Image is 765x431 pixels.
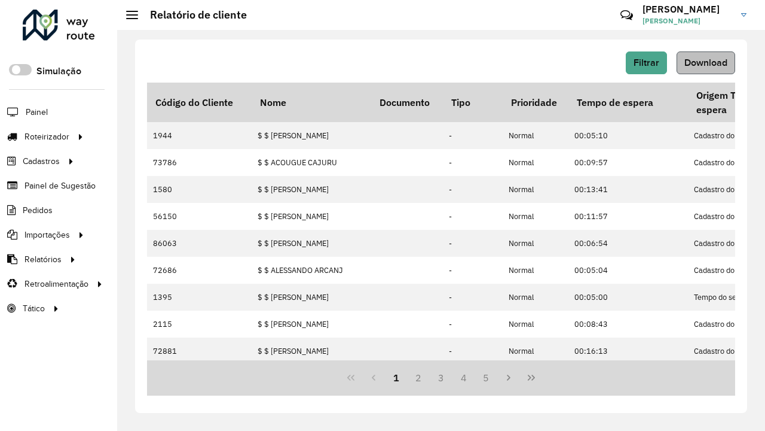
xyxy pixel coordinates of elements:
th: Prioridade [503,83,568,122]
th: Documento [371,83,443,122]
button: 3 [430,366,452,389]
td: $ $ [PERSON_NAME] [252,176,371,203]
td: 00:05:10 [568,122,688,149]
td: 72686 [147,257,252,284]
label: Simulação [36,64,81,78]
td: 73786 [147,149,252,176]
td: 1580 [147,176,252,203]
td: 00:11:57 [568,203,688,230]
td: 00:08:43 [568,311,688,338]
td: $ $ [PERSON_NAME] [252,122,371,149]
span: Tático [23,302,45,315]
td: 72881 [147,338,252,365]
span: [PERSON_NAME] [642,16,732,26]
td: - [443,311,503,338]
h2: Relatório de cliente [138,8,247,22]
button: Download [677,51,735,74]
th: Tipo [443,83,503,122]
td: Normal [503,284,568,311]
td: 86063 [147,230,252,257]
button: 2 [407,366,430,389]
td: 1395 [147,284,252,311]
button: 1 [385,366,408,389]
span: Roteirizador [25,130,69,143]
span: Cadastros [23,155,60,168]
td: $ $ [PERSON_NAME] [252,284,371,311]
td: $ $ ACOUGUE CAJURU [252,149,371,176]
td: 00:09:57 [568,149,688,176]
h3: [PERSON_NAME] [642,4,732,15]
td: Normal [503,176,568,203]
th: Tempo de espera [568,83,688,122]
td: Normal [503,122,568,149]
td: - [443,176,503,203]
td: 00:06:54 [568,230,688,257]
button: 5 [475,366,498,389]
td: Normal [503,311,568,338]
a: Contato Rápido [614,2,639,28]
td: 00:16:13 [568,338,688,365]
td: - [443,122,503,149]
td: $ $ [PERSON_NAME] [252,311,371,338]
button: Filtrar [626,51,667,74]
td: $ $ ALESSANDO ARCANJ [252,257,371,284]
td: - [443,257,503,284]
td: - [443,230,503,257]
td: $ $ [PERSON_NAME] [252,230,371,257]
td: $ $ [PERSON_NAME] [252,203,371,230]
td: 1944 [147,122,252,149]
td: Normal [503,203,568,230]
span: Painel de Sugestão [25,180,96,192]
td: - [443,203,503,230]
td: Normal [503,338,568,365]
span: Retroalimentação [25,278,88,290]
td: 00:05:00 [568,284,688,311]
td: - [443,149,503,176]
td: - [443,284,503,311]
span: Relatórios [25,253,62,266]
td: - [443,338,503,365]
td: Normal [503,149,568,176]
td: Normal [503,257,568,284]
td: 00:05:04 [568,257,688,284]
th: Nome [252,83,371,122]
button: 4 [452,366,475,389]
span: Download [684,57,727,68]
button: Next Page [497,366,520,389]
span: Importações [25,229,70,241]
td: 56150 [147,203,252,230]
button: Last Page [520,366,543,389]
td: Normal [503,230,568,257]
td: 2115 [147,311,252,338]
th: Código do Cliente [147,83,252,122]
td: $ $ [PERSON_NAME] [252,338,371,365]
span: Painel [26,106,48,119]
span: Filtrar [634,57,659,68]
td: 00:13:41 [568,176,688,203]
span: Pedidos [23,204,53,217]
